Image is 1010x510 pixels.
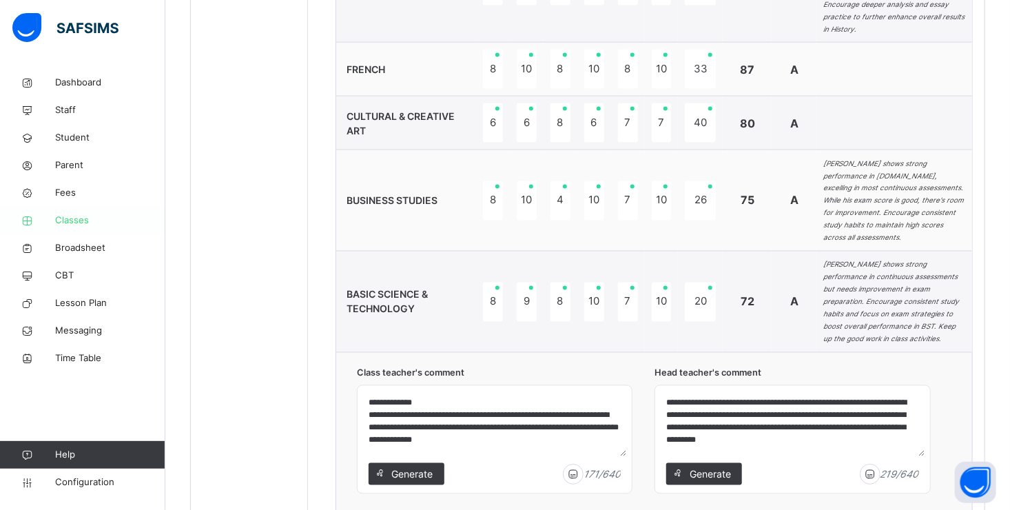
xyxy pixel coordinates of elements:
[55,476,165,489] span: Configuration
[483,181,503,221] div: 8
[823,159,964,242] i: [PERSON_NAME] shows strong performance in [DOMAIN_NAME], excelling in most continuous assessments...
[55,76,165,90] span: Dashboard
[55,324,165,338] span: Messaging
[563,464,584,485] img: icon
[55,448,165,462] span: Help
[685,103,716,143] div: 40
[584,467,621,482] i: 171 / 640
[517,50,537,89] div: 10
[741,295,754,309] span: 72
[584,283,604,322] div: 10
[347,63,385,75] span: FRENCH
[517,283,537,322] div: 9
[618,283,638,322] div: 7
[517,103,537,143] div: 6
[347,195,437,207] span: BUSINESS STUDIES
[483,50,503,89] div: 8
[550,181,570,221] div: 4
[550,103,570,143] div: 8
[652,103,672,143] div: 7
[685,283,716,322] div: 20
[55,103,165,117] span: Staff
[55,296,165,310] span: Lesson Plan
[12,13,118,42] img: safsims
[618,50,638,89] div: 8
[740,63,754,76] span: 87
[584,103,604,143] div: 6
[685,50,716,89] div: 33
[880,467,919,482] i: 219 / 640
[860,464,880,485] img: icon
[955,462,996,503] button: Open asap
[652,181,672,221] div: 10
[790,63,798,76] span: A
[584,50,604,89] div: 10
[618,103,638,143] div: 7
[652,50,672,89] div: 10
[347,289,428,315] span: BASIC SCIENCE & TECHNOLOGY
[357,367,632,380] span: Class teacher's comment
[618,181,638,221] div: 7
[483,103,503,143] div: 6
[652,283,672,322] div: 10
[483,283,503,322] div: 8
[347,110,455,136] span: CULTURAL & CREATIVE ART
[391,467,434,482] span: Generate
[685,181,716,221] div: 26
[55,131,165,145] span: Student
[655,367,930,380] span: Head teacher's comment
[790,194,798,207] span: A
[55,351,165,365] span: Time Table
[741,194,754,207] span: 75
[517,181,537,221] div: 10
[584,181,604,221] div: 10
[790,295,798,309] span: A
[55,186,165,200] span: Fees
[55,269,165,283] span: CBT
[688,467,732,482] span: Generate
[740,116,755,130] span: 80
[55,159,165,172] span: Parent
[550,283,570,322] div: 8
[823,261,959,343] i: [PERSON_NAME] shows strong performance in continuous assessments but needs improvement in exam pr...
[55,241,165,255] span: Broadsheet
[790,116,798,130] span: A
[55,214,165,227] span: Classes
[550,50,570,89] div: 8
